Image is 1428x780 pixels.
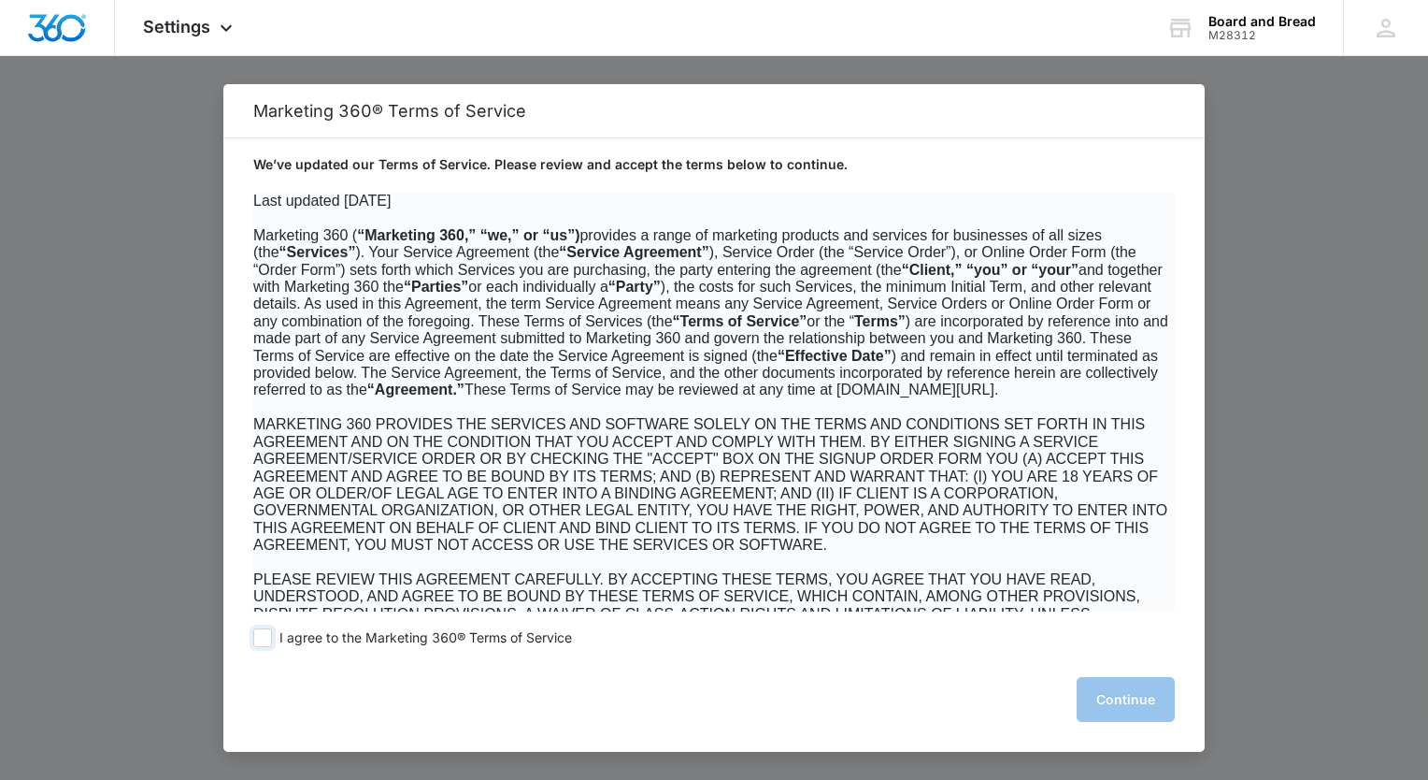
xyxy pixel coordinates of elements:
span: Marketing 360 ( provides a range of marketing products and services for businesses of all sizes (... [253,227,1168,398]
div: account id [1208,29,1316,42]
b: “Marketing 360,” “we,” or “us”) [357,227,579,243]
b: “Service Agreement” [559,244,708,260]
b: “Services” [279,244,356,260]
b: Terms” [854,313,906,329]
b: “Client,” “you” or “your” [902,262,1078,278]
span: PLEASE REVIEW THIS AGREEMENT CAREFULLY. BY ACCEPTING THESE TERMS, YOU AGREE THAT YOU HAVE READ, U... [253,571,1140,657]
b: “Terms of Service” [673,313,807,329]
b: “Effective Date” [778,348,892,364]
p: We’ve updated our Terms of Service. Please review and accept the terms below to continue. [253,155,1175,174]
div: account name [1208,14,1316,29]
span: Settings [143,17,210,36]
span: MARKETING 360 PROVIDES THE SERVICES AND SOFTWARE SOLELY ON THE TERMS AND CONDITIONS SET FORTH IN ... [253,416,1167,553]
h2: Marketing 360® Terms of Service [253,101,1175,121]
b: “Parties” [404,279,468,295]
b: “Party” [608,279,661,295]
span: Last updated [DATE] [253,193,391,209]
button: Continue [1077,677,1175,722]
b: “Agreement.” [367,382,464,397]
span: I agree to the Marketing 360® Terms of Service [279,629,572,647]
